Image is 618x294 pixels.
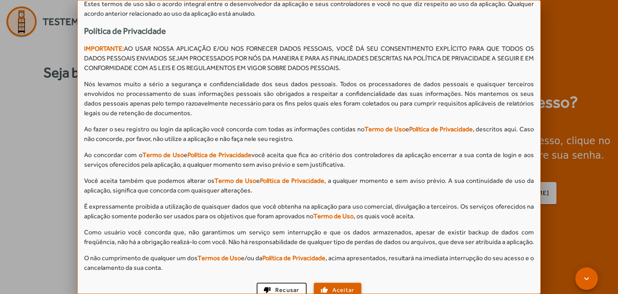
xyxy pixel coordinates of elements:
[198,254,241,262] span: Termos de Uso
[84,176,534,195] p: Você aceita também que podemos alterar os e , a qualquer momento e sem aviso prévio. A sua contin...
[262,254,325,262] span: Política de Privacidade
[84,44,534,73] p: AO USAR NOSSA APLICAÇÃO E/OU NOS FORNECER DADOS PESSOAIS, VOCÊ DÁ SEU CONSENTIMENTO EXPLÍCITO PAR...
[84,124,534,144] p: Ao fazer o seu registro ou login da aplicação você concorda com todas as informações contidas no ...
[313,212,354,220] span: Termo de Uso
[84,26,166,36] strong: Política de Privacidade
[142,151,184,159] span: Termo de Uso
[84,79,534,118] p: Nós levamos muito a sério a segurança e confidencialidade dos seus dados pessoais. Todos os proce...
[365,125,406,133] span: Termo de Uso
[84,202,534,221] p: É expressamente proibida a utilização de quaisquer dados que você obtenha na aplicação para uso c...
[84,150,534,170] p: Ao concordar com o e você aceita que fica ao critério dos controladores da aplicação encerrar a s...
[260,177,324,184] span: Política de Privacidade
[409,125,473,133] span: Política de Privacidade
[214,177,256,184] span: Termo de Uso
[84,45,124,52] span: IMPORTANTE:
[84,228,534,247] p: Como usuário você concorda que, não garantimos um serviço sem interrupção e que os dados armazena...
[84,253,534,273] p: O não cumprimento de qualquer um dos e/ou da , acima apresentados, resultará na imediata interrup...
[187,151,251,159] span: Política de Privacidade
